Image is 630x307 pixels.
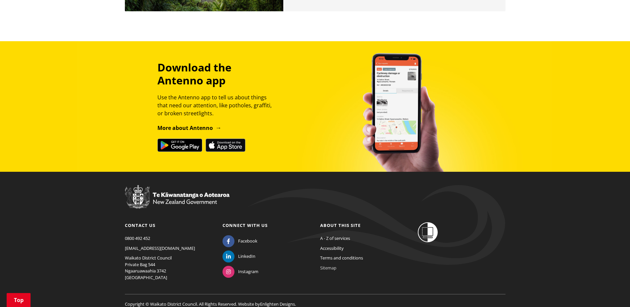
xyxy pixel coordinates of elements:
img: Download on the App Store [206,139,245,152]
img: Shielded [418,222,438,242]
a: About this site [320,222,361,228]
a: Enlighten Designs [260,301,295,307]
a: Sitemap [320,265,336,271]
a: New Zealand Government [125,200,229,206]
a: A - Z of services [320,235,350,241]
a: More about Antenno [157,124,222,132]
a: Accessibility [320,245,344,251]
a: LinkedIn [223,253,255,259]
a: [EMAIL_ADDRESS][DOMAIN_NAME] [125,245,195,251]
a: Terms and conditions [320,255,363,261]
span: Facebook [238,238,257,245]
img: New Zealand Government [125,185,229,209]
a: Connect with us [223,222,268,228]
iframe: Messenger Launcher [599,279,623,303]
a: 0800 492 452 [125,235,150,241]
span: LinkedIn [238,253,255,260]
a: Contact us [125,222,155,228]
a: Top [7,293,31,307]
p: Waikato District Council Private Bag 544 Ngaaruawaahia 3742 [GEOGRAPHIC_DATA] [125,255,213,281]
p: Use the Antenno app to tell us about things that need our attention, like potholes, graffiti, or ... [157,93,278,117]
img: Get it on Google Play [157,139,202,152]
span: Instagram [238,268,258,275]
a: Facebook [223,238,257,244]
h3: Download the Antenno app [157,61,278,87]
a: Instagram [223,268,258,274]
